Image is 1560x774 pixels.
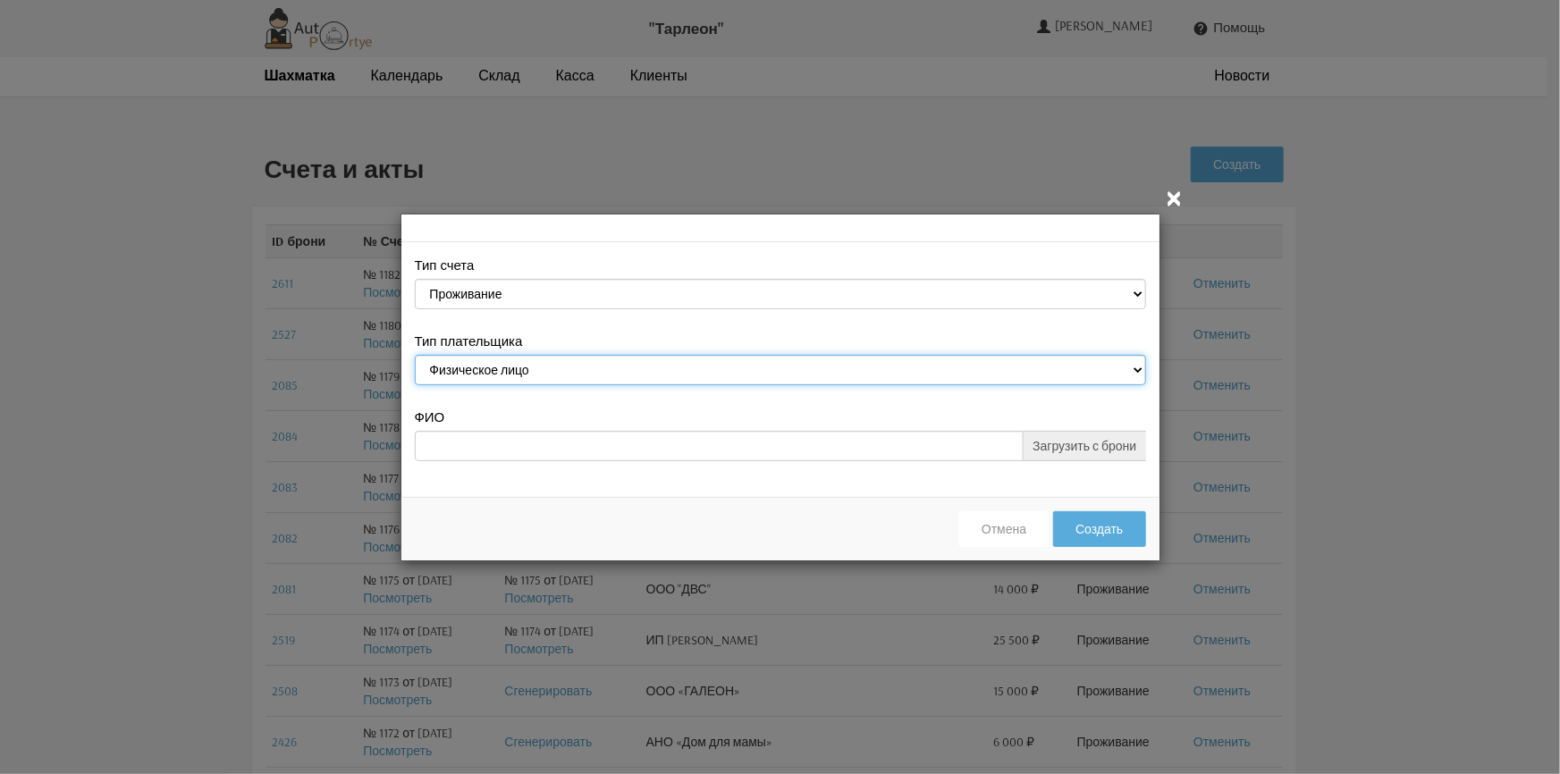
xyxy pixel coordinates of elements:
label: ФИО [415,408,445,426]
button: Закрыть [1164,187,1185,209]
button: Создать [1053,511,1145,547]
a: Загрузить с брони [1024,431,1145,461]
label: Тип плательщика [415,332,523,350]
button: Отмена [959,511,1049,547]
i:  [1164,187,1185,208]
label: Тип счета [415,256,475,274]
